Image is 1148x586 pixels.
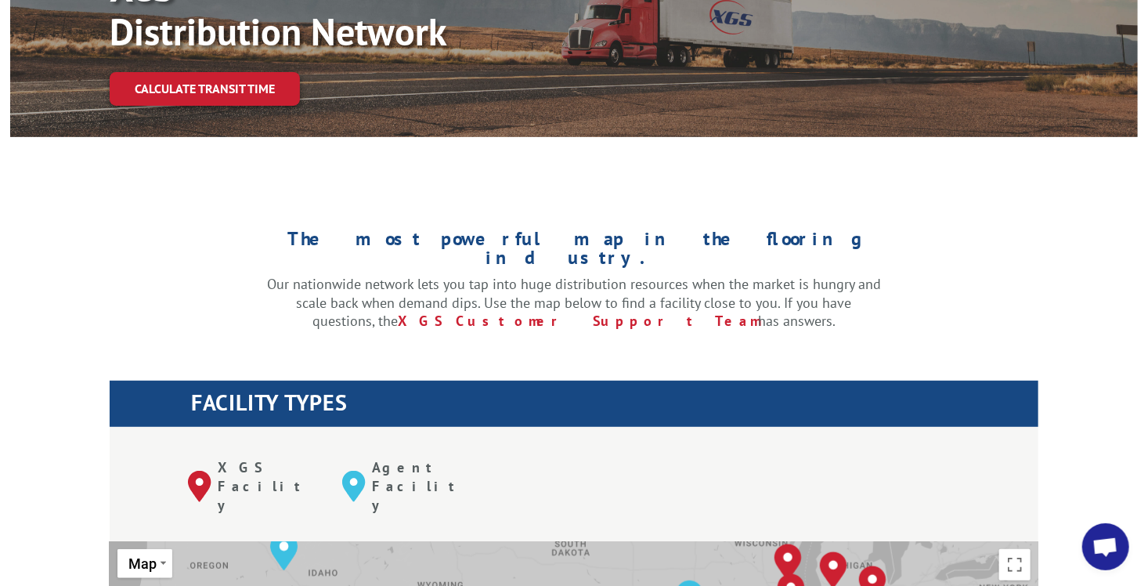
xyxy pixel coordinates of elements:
a: Calculate transit time [110,72,300,106]
button: Toggle fullscreen view [999,549,1031,581]
span: Map [128,555,157,572]
div: Open chat [1082,523,1129,570]
p: Our nationwide network lets you tap into huge distribution resources when the market is hungry an... [267,275,881,331]
h1: FACILITY TYPES [191,392,1038,421]
button: Change map style [117,549,172,578]
p: Agent Facility [372,458,473,514]
div: Milwaukee, WI [774,544,802,581]
div: Boise, ID [270,533,298,570]
a: XGS Customer Support Team [398,312,758,330]
p: XGS Facility [218,458,319,514]
h1: The most powerful map in the flooring industry. [267,230,881,275]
